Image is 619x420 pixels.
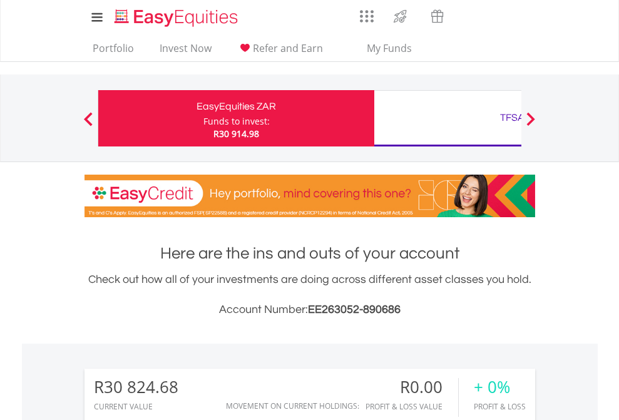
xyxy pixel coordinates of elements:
span: My Funds [349,40,431,56]
div: EasyEquities ZAR [106,98,367,115]
span: EE263052-890686 [308,304,401,315]
div: Profit & Loss Value [366,402,458,411]
div: Profit & Loss [474,402,526,411]
div: + 0% [474,378,526,396]
button: Next [518,118,543,131]
div: R0.00 [366,378,458,396]
a: FAQ's and Support [488,3,519,28]
h3: Account Number: [84,301,535,319]
div: R30 824.68 [94,378,178,396]
a: My Profile [519,3,551,31]
a: Vouchers [419,3,456,26]
img: EasyCredit Promotion Banner [84,175,535,217]
a: Invest Now [155,42,217,61]
img: thrive-v2.svg [390,6,411,26]
h1: Here are the ins and outs of your account [84,242,535,265]
div: CURRENT VALUE [94,402,178,411]
img: EasyEquities_Logo.png [112,8,243,28]
a: Portfolio [88,42,139,61]
a: Home page [110,3,243,28]
a: Notifications [456,3,488,28]
span: R30 914.98 [213,128,259,140]
div: Movement on Current Holdings: [226,402,359,410]
img: grid-menu-icon.svg [360,9,374,23]
a: AppsGrid [352,3,382,23]
div: Funds to invest: [203,115,270,128]
div: Check out how all of your investments are doing across different asset classes you hold. [84,271,535,319]
a: Refer and Earn [232,42,328,61]
span: Refer and Earn [253,41,323,55]
button: Previous [76,118,101,131]
img: vouchers-v2.svg [427,6,448,26]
